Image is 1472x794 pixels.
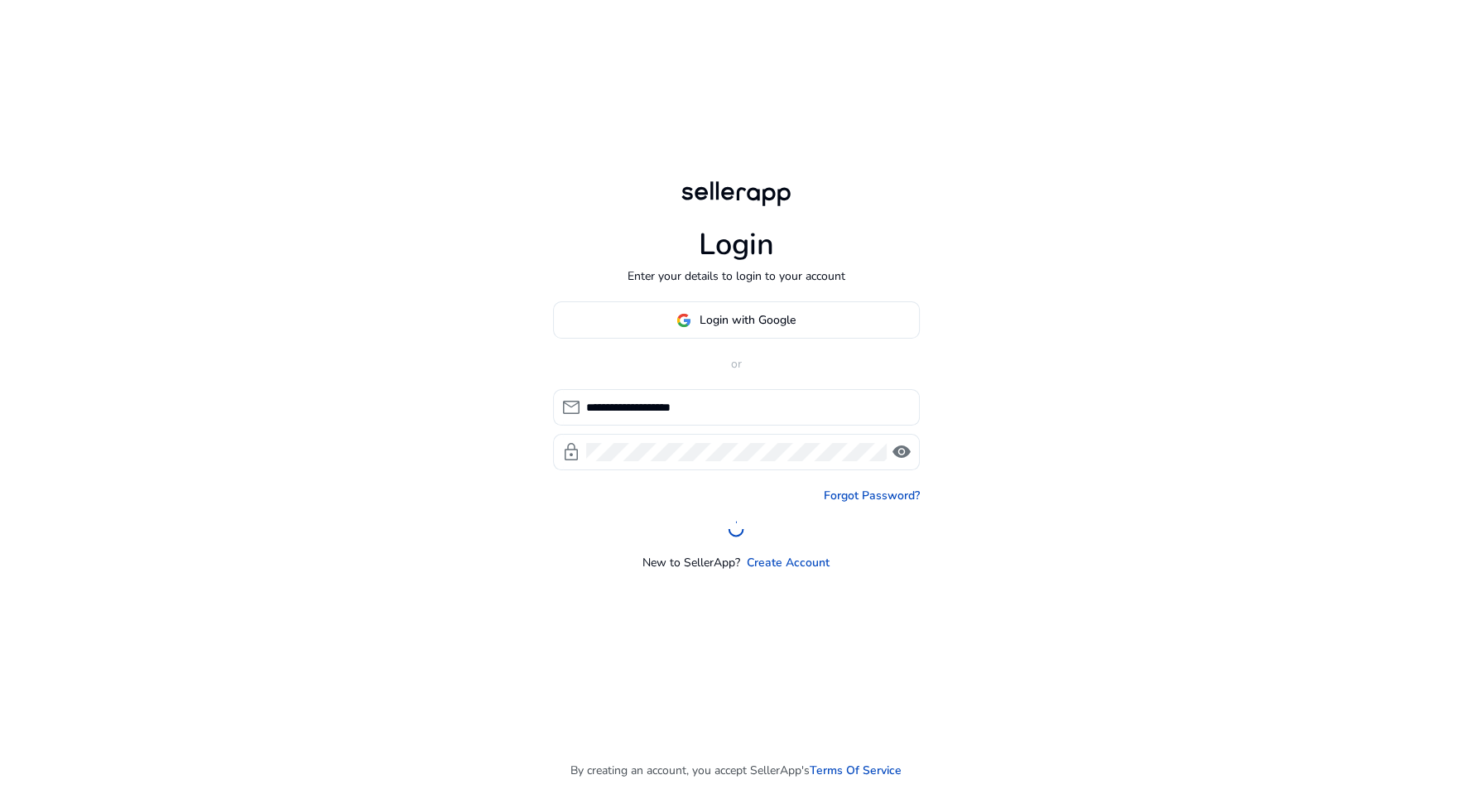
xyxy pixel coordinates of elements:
img: google-logo.svg [676,313,691,328]
p: New to SellerApp? [642,554,740,571]
a: Forgot Password? [824,487,920,504]
span: visibility [892,442,912,462]
p: or [553,355,920,373]
h1: Login [699,227,774,262]
span: lock [561,442,581,462]
a: Create Account [747,554,830,571]
p: Enter your details to login to your account [628,267,845,285]
span: mail [561,397,581,417]
button: Login with Google [553,301,920,339]
a: Terms Of Service [810,762,902,779]
span: Login with Google [700,311,796,329]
